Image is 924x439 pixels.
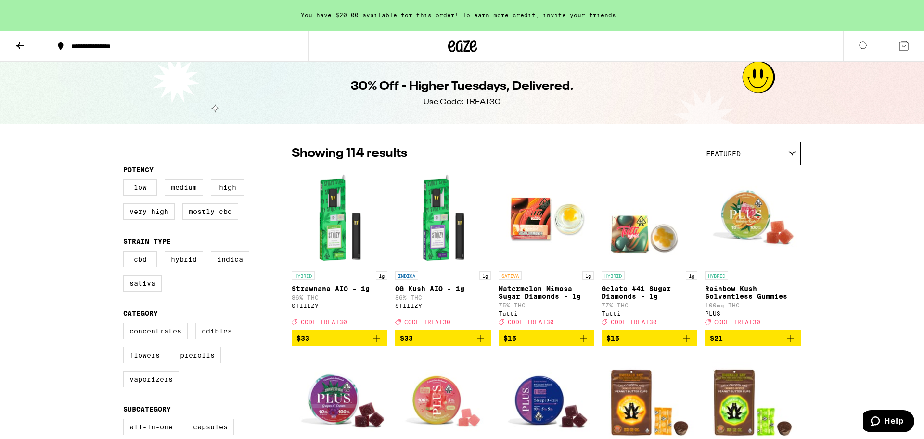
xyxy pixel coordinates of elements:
span: CODE TREAT30 [301,319,347,325]
p: 1g [582,271,594,280]
p: Strawnana AIO - 1g [292,285,387,293]
a: Open page for Watermelon Mimosa Sugar Diamonds - 1g from Tutti [499,170,594,330]
button: Add to bag [499,330,594,346]
iframe: Opens a widget where you can find more information [863,410,914,434]
p: Showing 114 results [292,146,407,162]
label: Vaporizers [123,371,179,387]
label: All-In-One [123,419,179,435]
span: Featured [706,150,741,158]
span: You have $20.00 available for this order! To earn more credit, [301,12,539,18]
legend: Potency [123,166,154,173]
legend: Strain Type [123,238,171,245]
label: Flowers [123,347,166,363]
label: Sativa [123,275,162,292]
a: Open page for Strawnana AIO - 1g from STIIIZY [292,170,387,330]
p: 77% THC [602,302,697,308]
p: 86% THC [292,294,387,301]
label: Low [123,179,157,196]
label: High [211,179,244,196]
button: Add to bag [705,330,801,346]
button: Add to bag [292,330,387,346]
legend: Subcategory [123,405,171,413]
span: CODE TREAT30 [714,319,760,325]
div: STIIIZY [395,303,491,309]
img: Tutti - Gelato #41 Sugar Diamonds - 1g [602,170,697,266]
img: STIIIZY - OG Kush AIO - 1g [395,170,491,266]
div: Tutti [602,310,697,317]
p: INDICA [395,271,418,280]
div: Use Code: TREAT30 [423,97,500,107]
p: HYBRID [602,271,625,280]
p: 1g [376,271,387,280]
div: PLUS [705,310,801,317]
div: STIIIZY [292,303,387,309]
h1: 30% Off - Higher Tuesdays, Delivered. [351,79,574,95]
label: CBD [123,251,157,267]
label: Indica [211,251,249,267]
img: Tutti - Watermelon Mimosa Sugar Diamonds - 1g [499,170,594,266]
p: Gelato #41 Sugar Diamonds - 1g [602,285,697,300]
label: Prerolls [174,347,221,363]
span: CODE TREAT30 [611,319,657,325]
label: Hybrid [165,251,203,267]
label: Concentrates [123,323,188,339]
a: Open page for Rainbow Kush Solventless Gummies from PLUS [705,170,801,330]
span: $21 [710,334,723,342]
div: Tutti [499,310,594,317]
legend: Category [123,309,158,317]
span: $16 [503,334,516,342]
p: SATIVA [499,271,522,280]
p: 1g [479,271,491,280]
p: 100mg THC [705,302,801,308]
span: $33 [296,334,309,342]
label: Mostly CBD [182,203,238,220]
button: Add to bag [395,330,491,346]
label: Very High [123,203,175,220]
p: HYBRID [705,271,728,280]
p: Rainbow Kush Solventless Gummies [705,285,801,300]
p: 75% THC [499,302,594,308]
label: Edibles [195,323,238,339]
button: Add to bag [602,330,697,346]
span: $33 [400,334,413,342]
label: Medium [165,179,203,196]
span: invite your friends. [539,12,623,18]
p: OG Kush AIO - 1g [395,285,491,293]
span: $16 [606,334,619,342]
p: HYBRID [292,271,315,280]
img: PLUS - Rainbow Kush Solventless Gummies [705,170,801,266]
a: Open page for OG Kush AIO - 1g from STIIIZY [395,170,491,330]
p: 86% THC [395,294,491,301]
label: Capsules [187,419,234,435]
a: Open page for Gelato #41 Sugar Diamonds - 1g from Tutti [602,170,697,330]
span: CODE TREAT30 [404,319,450,325]
p: 1g [686,271,697,280]
span: CODE TREAT30 [508,319,554,325]
p: Watermelon Mimosa Sugar Diamonds - 1g [499,285,594,300]
img: STIIIZY - Strawnana AIO - 1g [292,170,387,266]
